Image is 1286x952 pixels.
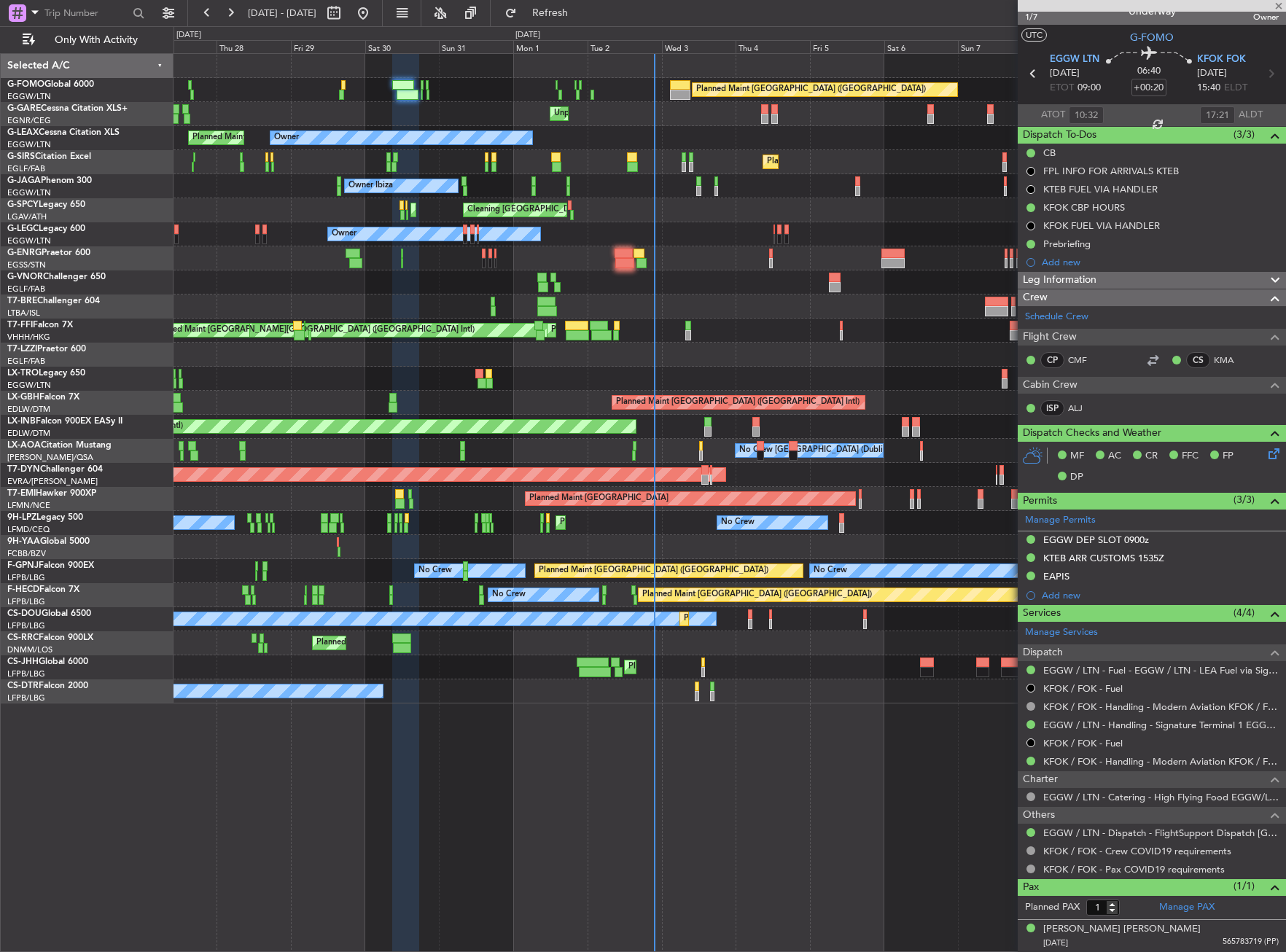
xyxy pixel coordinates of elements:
[1043,165,1179,177] div: FPL INFO FOR ARRIVALS KTEB
[1070,470,1083,485] span: DP
[1040,352,1064,368] div: CP
[1043,534,1149,546] div: EGGW DEP SLOT 0900z
[1025,513,1096,528] a: Manage Permits
[1023,127,1096,144] span: Dispatch To-Dos
[7,176,92,185] a: G-JAGAPhenom 300
[1043,147,1056,159] div: CB
[1077,81,1101,95] span: 09:00
[7,465,40,474] span: T7-DYN
[7,537,40,546] span: 9H-YAA
[1043,664,1279,676] a: EGGW / LTN - Fuel - EGGW / LTN - LEA Fuel via Signature in EGGW
[560,512,722,534] div: Planned Maint Nice ([GEOGRAPHIC_DATA])
[7,163,45,174] a: EGLF/FAB
[520,8,581,18] span: Refresh
[7,273,106,281] a: G-VNORChallenger 650
[1068,402,1101,415] a: ALJ
[365,40,440,53] div: Sat 30
[7,441,41,450] span: LX-AOA
[662,40,736,53] div: Wed 3
[1023,289,1048,306] span: Crew
[7,658,39,666] span: CS-JHH
[1043,863,1225,875] a: KFOK / FOK - Pax COVID19 requirements
[684,608,913,630] div: Planned Maint [GEOGRAPHIC_DATA] ([GEOGRAPHIC_DATA])
[7,524,50,535] a: LFMD/CEQ
[7,682,39,690] span: CS-DTR
[1043,755,1279,768] a: KFOK / FOK - Handling - Modern Aviation KFOK / FOK
[439,40,513,53] div: Sun 31
[1043,845,1231,857] a: KFOK / FOK - Crew COVID19 requirements
[1043,201,1125,214] div: KFOK CBP HOURS
[7,235,51,246] a: EGGW/LTN
[7,91,51,102] a: EGGW/LTN
[1214,354,1247,367] a: KMA
[7,104,128,113] a: G-GARECessna Citation XLS+
[217,40,291,53] div: Thu 28
[1043,682,1123,695] a: KFOK / FOK - Fuel
[7,404,50,415] a: EDLW/DTM
[1234,492,1255,507] span: (3/3)
[7,176,41,185] span: G-JAGA
[1021,28,1047,42] button: UTC
[1186,352,1210,368] div: CS
[248,7,316,20] span: [DATE] - [DATE]
[7,297,100,305] a: T7-BREChallenger 604
[16,28,158,52] button: Only With Activity
[7,297,37,305] span: T7-BRE
[1197,52,1246,67] span: KFOK FOK
[1042,256,1279,268] div: Add new
[1108,449,1121,464] span: AC
[7,476,98,487] a: EVRA/[PERSON_NAME]
[1182,449,1199,464] span: FFC
[696,79,926,101] div: Planned Maint [GEOGRAPHIC_DATA] ([GEOGRAPHIC_DATA])
[1043,937,1068,948] span: [DATE]
[1025,900,1080,915] label: Planned PAX
[7,115,51,126] a: EGNR/CEG
[143,40,217,53] div: Wed 27
[7,332,50,343] a: VHHH/HKG
[1043,922,1201,937] div: [PERSON_NAME] [PERSON_NAME]
[513,40,588,53] div: Mon 1
[1050,81,1074,95] span: ETOT
[7,561,39,570] span: F-GPNJ
[814,560,847,582] div: No Crew
[1223,936,1279,948] span: 565783719 (PP)
[1023,807,1055,824] span: Others
[7,417,36,426] span: LX-INB
[539,560,768,582] div: Planned Maint [GEOGRAPHIC_DATA] ([GEOGRAPHIC_DATA])
[7,489,36,498] span: T7-EMI
[1234,127,1255,142] span: (3/3)
[1023,605,1061,622] span: Services
[1023,879,1039,896] span: Pax
[1159,900,1215,915] a: Manage PAX
[7,441,112,450] a: LX-AOACitation Mustang
[1130,30,1174,45] span: G-FOMO
[7,128,39,137] span: G-LEAX
[1229,11,1279,23] span: Owner
[7,393,39,402] span: LX-GBH
[1197,81,1220,95] span: 15:40
[7,682,88,690] a: CS-DTRFalcon 2000
[1023,272,1096,289] span: Leg Information
[1050,52,1099,67] span: EGGW LTN
[7,80,94,89] a: G-FOMOGlobal 6000
[588,40,662,53] div: Tue 2
[7,345,86,354] a: T7-LZZIPraetor 600
[1023,425,1161,442] span: Dispatch Checks and Weather
[739,440,903,461] div: No Crew [GEOGRAPHIC_DATA] (Dublin Intl)
[1050,66,1080,81] span: [DATE]
[7,249,42,257] span: G-ENRG
[7,200,39,209] span: G-SPCY
[7,321,73,329] a: T7-FFIFalcon 7X
[1224,81,1247,95] span: ELDT
[1040,400,1064,416] div: ISP
[274,127,299,149] div: Owner
[7,692,45,703] a: LFPB/LBG
[7,585,39,594] span: F-HECD
[7,596,45,607] a: LFPB/LBG
[1234,605,1255,620] span: (4/4)
[7,513,36,522] span: 9H-LPZ
[348,175,393,197] div: Owner Ibiza
[1145,449,1158,464] span: CR
[736,40,810,53] div: Thu 4
[7,152,35,161] span: G-SIRS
